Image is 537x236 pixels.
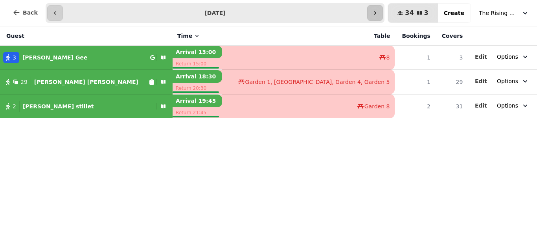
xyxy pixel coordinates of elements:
[22,54,88,61] p: [PERSON_NAME] Gee
[479,9,518,17] span: The Rising Sun
[492,98,534,113] button: Options
[497,53,518,61] span: Options
[475,77,487,85] button: Edit
[475,78,487,84] span: Edit
[497,102,518,110] span: Options
[173,70,222,83] p: Arrival 18:30
[395,46,435,70] td: 1
[475,53,487,61] button: Edit
[475,54,487,59] span: Edit
[492,74,534,88] button: Options
[177,32,200,40] button: Time
[395,70,435,94] td: 1
[475,102,487,110] button: Edit
[435,94,468,118] td: 31
[435,46,468,70] td: 3
[222,26,395,46] th: Table
[395,94,435,118] td: 2
[438,4,471,22] button: Create
[435,70,468,94] td: 29
[474,6,534,20] button: The Rising Sun
[173,46,222,58] p: Arrival 13:00
[424,10,428,16] span: 3
[34,78,138,86] p: [PERSON_NAME] [PERSON_NAME]
[23,102,94,110] p: [PERSON_NAME] stillet
[492,50,534,64] button: Options
[20,78,28,86] span: 29
[475,103,487,108] span: Edit
[173,95,222,107] p: Arrival 19:45
[6,3,44,22] button: Back
[23,10,38,15] span: Back
[173,83,222,94] p: Return 20:30
[395,26,435,46] th: Bookings
[13,54,16,61] span: 3
[497,77,518,85] span: Options
[245,78,390,86] span: Garden 1, [GEOGRAPHIC_DATA], Garden 4, Garden 5
[444,10,464,16] span: Create
[388,4,438,22] button: 343
[13,102,16,110] span: 2
[173,107,222,118] p: Return 21:45
[177,32,192,40] span: Time
[435,26,468,46] th: Covers
[173,58,222,69] p: Return 15:00
[364,102,390,110] span: Garden 8
[405,10,414,16] span: 34
[386,54,390,61] span: 8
